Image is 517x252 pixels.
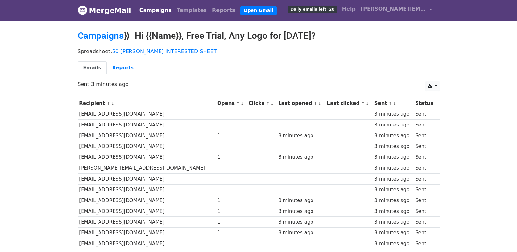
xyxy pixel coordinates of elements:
[414,120,436,130] td: Sent
[365,101,369,106] a: ↓
[414,163,436,173] td: Sent
[78,61,107,75] a: Emails
[361,5,426,13] span: [PERSON_NAME][EMAIL_ADDRESS][DOMAIN_NAME]
[78,152,216,163] td: [EMAIL_ADDRESS][DOMAIN_NAME]
[374,208,412,215] div: 3 minutes ago
[78,228,216,238] td: [EMAIL_ADDRESS][DOMAIN_NAME]
[414,238,436,249] td: Sent
[78,195,216,206] td: [EMAIL_ADDRESS][DOMAIN_NAME]
[374,197,412,204] div: 3 minutes ago
[414,109,436,120] td: Sent
[318,101,322,106] a: ↓
[78,120,216,130] td: [EMAIL_ADDRESS][DOMAIN_NAME]
[374,175,412,183] div: 3 minutes ago
[374,218,412,226] div: 3 minutes ago
[240,101,244,106] a: ↓
[414,195,436,206] td: Sent
[414,228,436,238] td: Sent
[78,48,440,55] p: Spreadsheet:
[78,173,216,184] td: [EMAIL_ADDRESS][DOMAIN_NAME]
[326,98,373,109] th: Last clicked
[216,98,247,109] th: Opens
[78,184,216,195] td: [EMAIL_ADDRESS][DOMAIN_NAME]
[374,164,412,172] div: 3 minutes ago
[78,141,216,152] td: [EMAIL_ADDRESS][DOMAIN_NAME]
[217,132,245,140] div: 1
[78,4,131,17] a: MergeMail
[277,98,326,109] th: Last opened
[373,98,414,109] th: Sent
[414,130,436,141] td: Sent
[414,173,436,184] td: Sent
[240,6,277,15] a: Open Gmail
[414,98,436,109] th: Status
[111,101,114,106] a: ↓
[247,98,277,109] th: Clicks
[288,6,337,13] span: Daily emails left: 20
[209,4,238,17] a: Reports
[414,184,436,195] td: Sent
[78,98,216,109] th: Recipient
[78,238,216,249] td: [EMAIL_ADDRESS][DOMAIN_NAME]
[278,132,324,140] div: 3 minutes ago
[374,186,412,194] div: 3 minutes ago
[374,240,412,247] div: 3 minutes ago
[314,101,317,106] a: ↑
[389,101,392,106] a: ↑
[361,101,365,106] a: ↑
[107,101,110,106] a: ↑
[358,3,434,18] a: [PERSON_NAME][EMAIL_ADDRESS][DOMAIN_NAME]
[285,3,339,16] a: Daily emails left: 20
[78,109,216,120] td: [EMAIL_ADDRESS][DOMAIN_NAME]
[78,81,440,88] p: Sent 3 minutes ago
[374,121,412,129] div: 3 minutes ago
[112,48,217,54] a: 50 [PERSON_NAME] INTERESTED SHEET
[278,197,324,204] div: 3 minutes ago
[217,218,245,226] div: 1
[78,217,216,228] td: [EMAIL_ADDRESS][DOMAIN_NAME]
[78,206,216,217] td: [EMAIL_ADDRESS][DOMAIN_NAME]
[78,5,87,15] img: MergeMail logo
[270,101,274,106] a: ↓
[278,218,324,226] div: 3 minutes ago
[137,4,174,17] a: Campaigns
[374,132,412,140] div: 3 minutes ago
[278,229,324,237] div: 3 minutes ago
[278,208,324,215] div: 3 minutes ago
[393,101,397,106] a: ↓
[340,3,358,16] a: Help
[236,101,240,106] a: ↑
[78,30,124,41] a: Campaigns
[374,143,412,150] div: 3 minutes ago
[217,229,245,237] div: 1
[374,229,412,237] div: 3 minutes ago
[217,154,245,161] div: 1
[266,101,270,106] a: ↑
[414,152,436,163] td: Sent
[374,154,412,161] div: 3 minutes ago
[374,111,412,118] div: 3 minutes ago
[78,163,216,173] td: [PERSON_NAME][EMAIL_ADDRESS][DOMAIN_NAME]
[174,4,209,17] a: Templates
[78,30,440,41] h2: ⟫ Hi {{Name}}, Free Trial, Any Logo for [DATE]?
[414,217,436,228] td: Sent
[414,206,436,217] td: Sent
[78,130,216,141] td: [EMAIL_ADDRESS][DOMAIN_NAME]
[217,208,245,215] div: 1
[414,141,436,152] td: Sent
[107,61,139,75] a: Reports
[278,154,324,161] div: 3 minutes ago
[217,197,245,204] div: 1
